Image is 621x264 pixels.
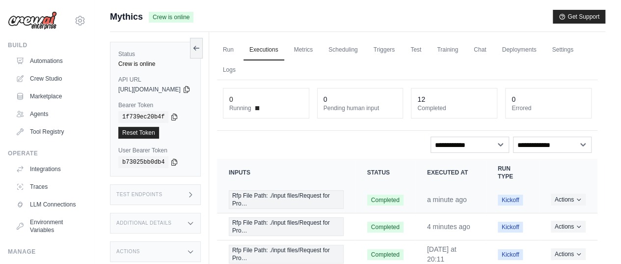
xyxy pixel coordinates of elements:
a: Integrations [12,161,86,177]
a: Training [431,40,464,60]
button: Actions for execution [551,194,586,205]
a: Test [405,40,427,60]
time: September 4, 2025 at 16:38 IST [427,223,470,231]
div: Manage [8,248,86,256]
span: Rfp File Path: ./input files/Request for Pro… [229,245,344,264]
a: View execution details for Rfp File Path [229,245,344,264]
span: Kickoff [498,195,523,205]
a: Triggers [368,40,401,60]
div: 0 [512,94,515,104]
th: Executed at [415,159,486,186]
a: Tool Registry [12,124,86,140]
button: Actions for execution [551,248,586,260]
span: Crew is online [149,12,193,23]
label: API URL [118,76,192,84]
h3: Additional Details [116,220,171,226]
a: Chat [468,40,492,60]
a: Automations [12,53,86,69]
a: Agents [12,106,86,122]
span: Mythics [110,10,143,24]
span: Rfp File Path: ./input files/Request for Pro… [229,190,344,209]
dt: Completed [417,104,491,112]
h3: Test Endpoints [116,192,162,198]
th: Run Type [486,159,539,186]
button: Get Support [553,10,605,24]
span: Completed [367,195,404,205]
span: Completed [367,222,404,233]
div: 0 [324,94,327,104]
label: User Bearer Token [118,147,192,154]
a: Scheduling [323,40,363,60]
a: Reset Token [118,127,159,139]
h3: Actions [116,249,140,255]
time: September 1, 2025 at 20:11 IST [427,245,457,263]
div: 12 [417,94,425,104]
span: [URL][DOMAIN_NAME] [118,86,181,93]
label: Status [118,50,192,58]
div: Build [8,41,86,49]
code: 1f739ec20b4f [118,111,168,123]
a: Marketplace [12,88,86,104]
a: View execution details for Rfp File Path [229,217,344,236]
th: Inputs [217,159,355,186]
a: LLM Connections [12,197,86,212]
span: Completed [367,249,404,260]
span: Rfp File Path: ./input files/Request for Pro… [229,217,344,236]
img: Logo [8,11,57,30]
a: Crew Studio [12,71,86,87]
div: 0 [229,94,233,104]
a: Run [217,40,240,60]
a: Traces [12,179,86,195]
dt: Errored [512,104,585,112]
label: Bearer Token [118,101,192,109]
a: Executions [243,40,284,60]
div: Operate [8,149,86,157]
code: b73025bb0db4 [118,156,168,168]
a: Logs [217,60,242,81]
a: Environment Variables [12,214,86,238]
time: September 4, 2025 at 16:41 IST [427,196,467,204]
th: Status [355,159,415,186]
dt: Pending human input [324,104,397,112]
span: Kickoff [498,249,523,260]
span: Running [229,104,251,112]
span: Kickoff [498,222,523,233]
a: Settings [546,40,579,60]
a: Metrics [288,40,319,60]
button: Actions for execution [551,221,586,233]
a: Deployments [496,40,542,60]
div: Crew is online [118,60,192,68]
a: View execution details for Rfp File Path [229,190,344,209]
